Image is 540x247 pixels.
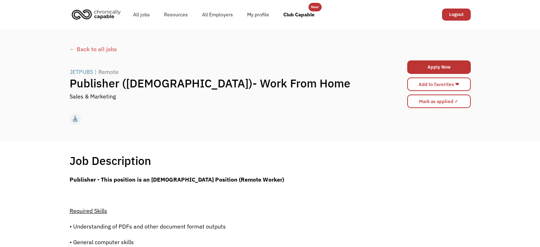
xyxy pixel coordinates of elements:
div: Remote [98,68,119,76]
input: Mark as applied ✓ [407,95,471,108]
p: • Understanding of PDFs and other document format outputs [70,222,367,231]
h1: Job Description [70,154,151,168]
a: Resources [157,3,195,26]
div: New! [311,3,319,11]
span: Required Skills [70,207,107,214]
a: Club Capable [276,3,322,26]
a: All Employers [195,3,240,26]
strong: Publisher - This position is an [DEMOGRAPHIC_DATA] Position (Remote Worker) [70,176,284,183]
a: Add to favorites ❤ [407,77,471,91]
a: All jobs [126,3,157,26]
div: Sales & Marketing [70,92,116,101]
a: home [70,6,126,22]
div: accessible [71,114,79,124]
p: • General computer skills [70,238,367,246]
a: JETPUBS|Remote [70,68,120,76]
img: Chronically Capable logo [70,6,123,22]
a: Apply Now [407,60,471,74]
form: Mark as applied form [407,93,471,110]
div: | [95,68,97,76]
h1: Publisher ([DEMOGRAPHIC_DATA])- Work From Home [70,76,371,90]
div: JETPUBS [70,68,93,76]
a: ← Back to all jobs [70,45,471,53]
a: My profile [240,3,276,26]
a: Logout [442,9,471,21]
